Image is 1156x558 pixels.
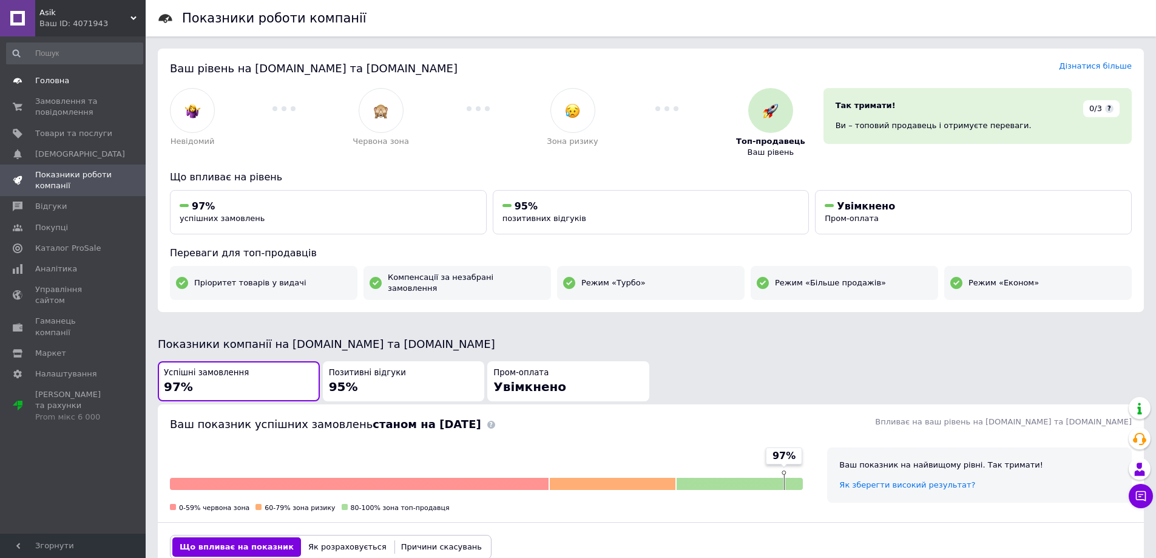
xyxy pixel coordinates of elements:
[493,190,810,234] button: 95%позитивних відгуків
[968,277,1039,288] span: Режим «Економ»
[170,418,481,430] span: Ваш показник успішних замовлень
[170,190,487,234] button: 97%успішних замовлень
[493,379,566,394] span: Увімкнено
[180,214,265,223] span: успішних замовлень
[836,101,896,110] span: Так тримати!
[329,379,358,394] span: 95%
[301,537,394,557] button: Як розраховується
[171,136,215,147] span: Невідомий
[1083,100,1120,117] div: 0/3
[836,120,1120,131] div: Ви – топовий продавець і отримуєте переваги.
[502,214,586,223] span: позитивних відгуків
[164,379,193,394] span: 97%
[172,537,301,557] button: Що впливає на показник
[158,361,320,402] button: Успішні замовлення97%
[329,367,406,379] span: Позитивні відгуки
[1059,61,1132,70] a: Дізнатися більше
[164,367,249,379] span: Успішні замовлення
[1129,484,1153,508] button: Чат з покупцем
[35,369,97,379] span: Налаштування
[6,43,143,64] input: Пошук
[373,418,481,430] b: станом на [DATE]
[35,316,112,338] span: Гаманець компанії
[35,348,66,359] span: Маркет
[839,480,975,489] a: Як зберегти високий результат?
[35,169,112,191] span: Показники роботи компанії
[763,103,778,118] img: :rocket:
[35,264,77,274] span: Аналітика
[493,367,549,379] span: Пром-оплата
[39,18,146,29] div: Ваш ID: 4071943
[182,11,367,26] h1: Показники роботи компанії
[35,201,67,212] span: Відгуки
[815,190,1132,234] button: УвімкненоПром-оплата
[179,504,249,512] span: 0-59% червона зона
[35,389,112,423] span: [PERSON_NAME] та рахунки
[192,200,215,212] span: 97%
[772,449,796,463] span: 97%
[825,214,879,223] span: Пром-оплата
[515,200,538,212] span: 95%
[875,417,1132,426] span: Впливає на ваш рівень на [DOMAIN_NAME] та [DOMAIN_NAME]
[373,103,388,118] img: :see_no_evil:
[194,277,306,288] span: Пріоритет товарів у видачі
[39,7,130,18] span: Asik
[170,171,282,183] span: Що впливає на рівень
[748,147,794,158] span: Ваш рівень
[35,243,101,254] span: Каталог ProSale
[185,103,200,118] img: :woman-shrugging:
[487,361,649,402] button: Пром-оплатаУвімкнено
[837,200,895,212] span: Увімкнено
[35,75,69,86] span: Головна
[158,338,495,350] span: Показники компанії на [DOMAIN_NAME] та [DOMAIN_NAME]
[547,136,598,147] span: Зона ризику
[394,537,489,557] button: Причини скасувань
[35,284,112,306] span: Управління сайтом
[35,412,112,423] div: Prom мікс 6 000
[388,272,545,294] span: Компенсації за незабрані замовлення
[265,504,335,512] span: 60-79% зона ризику
[581,277,646,288] span: Режим «Турбо»
[323,361,485,402] button: Позитивні відгуки95%
[351,504,450,512] span: 80-100% зона топ-продавця
[35,149,125,160] span: [DEMOGRAPHIC_DATA]
[775,277,886,288] span: Режим «Більше продажів»
[170,62,458,75] span: Ваш рівень на [DOMAIN_NAME] та [DOMAIN_NAME]
[35,222,68,233] span: Покупці
[839,460,1120,471] div: Ваш показник на найвищому рівні. Так тримати!
[35,128,112,139] span: Товари та послуги
[1105,104,1114,113] span: ?
[170,247,317,259] span: Переваги для топ-продавців
[35,96,112,118] span: Замовлення та повідомлення
[353,136,409,147] span: Червона зона
[736,136,805,147] span: Топ-продавець
[565,103,580,118] img: :disappointed_relieved:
